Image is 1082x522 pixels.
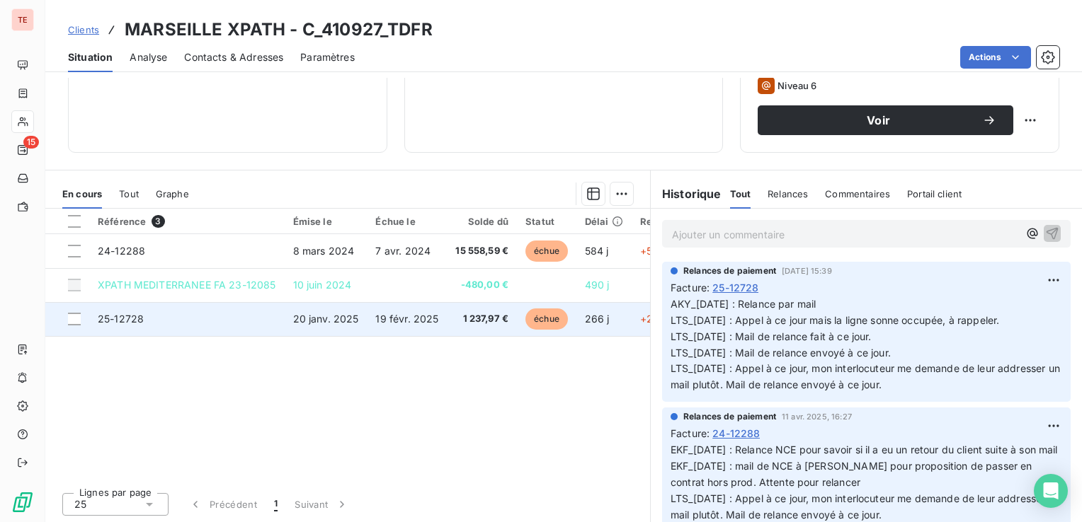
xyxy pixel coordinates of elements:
[455,216,508,227] div: Solde dû
[585,216,623,227] div: Délai
[98,279,276,291] span: XPATH MEDITERRANEE FA 23-12085
[778,80,816,91] span: Niveau 6
[293,279,352,291] span: 10 juin 2024
[11,491,34,514] img: Logo LeanPay
[585,279,610,291] span: 490 j
[286,489,358,519] button: Suivant
[671,426,710,441] span: Facture :
[293,216,359,227] div: Émise le
[274,497,278,511] span: 1
[180,489,266,519] button: Précédent
[68,23,99,37] a: Clients
[525,240,568,262] span: échue
[68,24,99,35] span: Clients
[651,185,722,202] h6: Historique
[683,410,776,423] span: Relances de paiement
[11,8,34,31] div: TE
[758,105,1013,135] button: Voir
[293,245,355,257] span: 8 mars 2024
[907,188,962,199] span: Portail client
[62,188,102,199] span: En cours
[768,188,808,199] span: Relances
[293,313,359,325] span: 20 janv. 2025
[98,245,145,257] span: 24-12288
[525,308,568,330] span: échue
[130,50,167,64] span: Analyse
[455,278,508,292] span: -480,00 €
[712,280,758,295] span: 25-12728
[98,215,276,228] div: Référence
[266,489,286,519] button: 1
[712,426,760,441] span: 24-12288
[98,313,144,325] span: 25-12728
[68,50,113,64] span: Situation
[375,216,438,227] div: Échue le
[152,215,164,228] span: 3
[119,188,139,199] span: Tout
[455,244,508,258] span: 15 558,59 €
[23,136,39,149] span: 15
[825,188,890,199] span: Commentaires
[671,280,710,295] span: Facture :
[585,313,610,325] span: 266 j
[525,216,568,227] div: Statut
[775,115,982,126] span: Voir
[300,50,355,64] span: Paramètres
[683,265,776,277] span: Relances de paiement
[960,46,1031,69] button: Actions
[640,245,670,257] span: +554 j
[375,245,431,257] span: 7 avr. 2024
[125,17,433,42] h3: MARSEILLE XPATH - C_410927_TDFR
[455,312,508,326] span: 1 237,97 €
[585,245,609,257] span: 584 j
[782,267,832,275] span: [DATE] 15:39
[640,216,685,227] div: Retard
[375,313,438,325] span: 19 févr. 2025
[156,188,189,199] span: Graphe
[184,50,283,64] span: Contacts & Adresses
[74,497,86,511] span: 25
[1034,474,1068,508] div: Open Intercom Messenger
[730,188,751,199] span: Tout
[671,298,1063,390] span: AKY_[DATE] : Relance par mail LTS_[DATE] : Appel à ce jour mais la ligne sonne occupée, à rappele...
[782,412,852,421] span: 11 avr. 2025, 16:27
[640,313,671,325] span: +236 j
